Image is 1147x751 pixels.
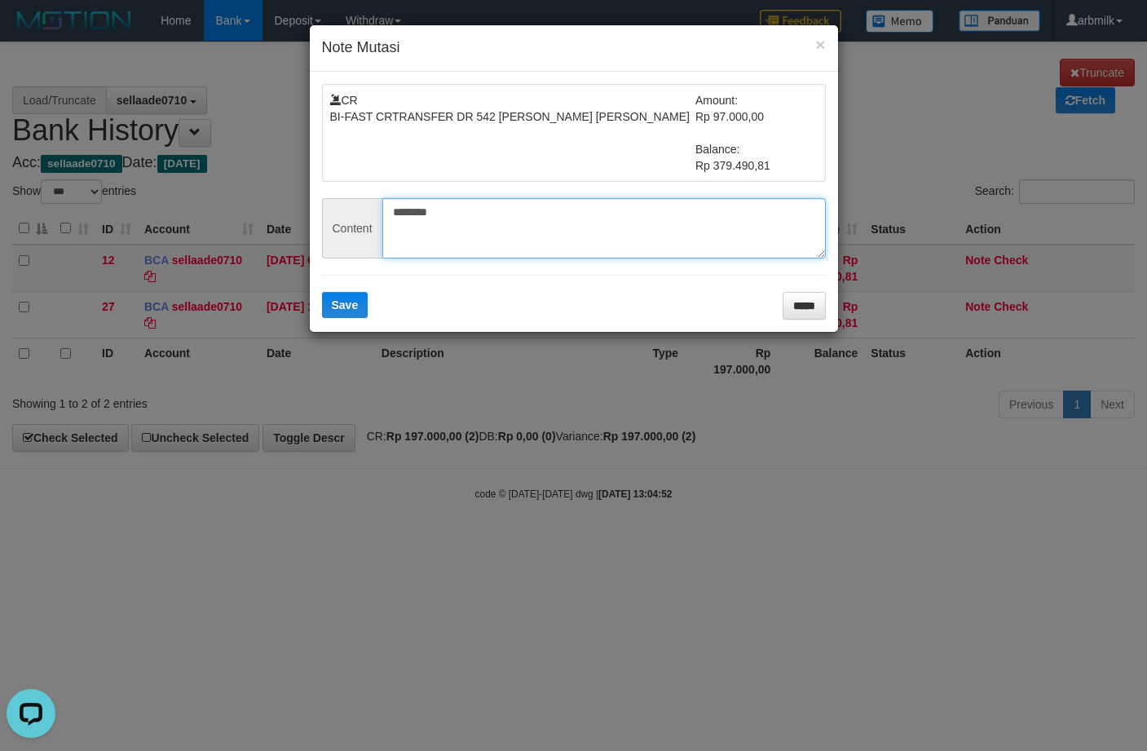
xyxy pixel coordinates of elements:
td: Amount: Rp 97.000,00 Balance: Rp 379.490,81 [695,92,818,174]
span: Save [332,298,359,311]
button: Save [322,292,368,318]
h4: Note Mutasi [322,38,826,59]
span: Content [322,198,382,258]
td: CR BI-FAST CRTRANSFER DR 542 [PERSON_NAME] [PERSON_NAME] [330,92,696,174]
button: × [815,36,825,53]
button: Open LiveChat chat widget [7,7,55,55]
